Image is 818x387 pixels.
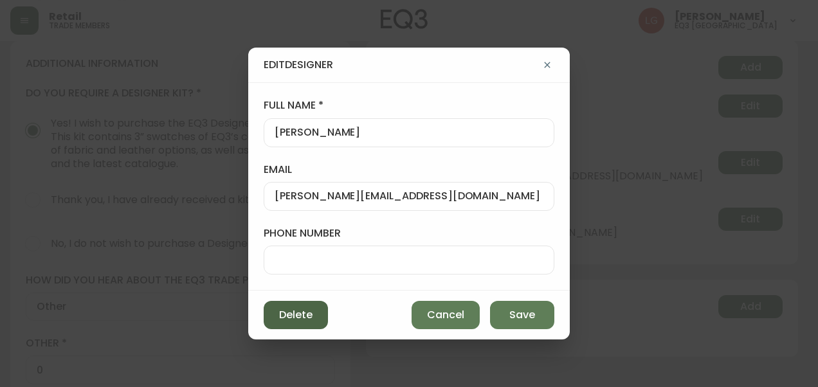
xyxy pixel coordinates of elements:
label: full name [264,98,554,113]
h4: Edit Designer [264,58,333,72]
button: Delete [264,301,328,329]
button: Cancel [412,301,480,329]
span: Cancel [427,308,464,322]
span: Delete [279,308,313,322]
label: phone number [264,226,554,240]
button: Save [490,301,554,329]
span: Save [509,308,535,322]
label: email [264,163,554,177]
